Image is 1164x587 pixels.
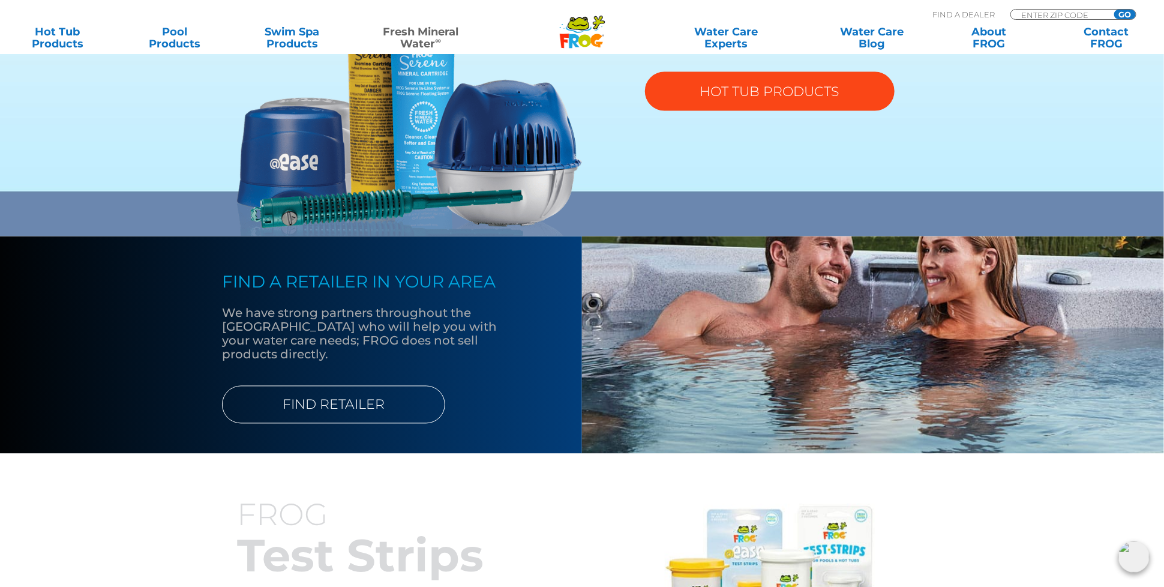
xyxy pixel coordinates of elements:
img: openIcon [1118,541,1150,573]
a: Swim SpaProducts [247,26,338,50]
a: HOT TUB PRODUCTS [645,72,895,111]
a: Water CareExperts [652,26,800,50]
a: Fresh MineralWater∞ [364,26,478,50]
a: PoolProducts [129,26,220,50]
h4: FIND A RETAILER IN YOUR AREA [222,272,522,292]
a: Hot TubProducts [12,26,103,50]
a: ContactFROG [1061,26,1152,50]
a: FIND RETAILER [222,386,445,424]
input: Zip Code Form [1020,10,1101,20]
a: AboutFROG [944,26,1035,50]
sup: ∞ [435,35,441,45]
a: Water CareBlog [826,26,917,50]
p: Find A Dealer [932,9,995,20]
input: GO [1114,10,1136,19]
h3: FROG [237,499,582,532]
h2: Test Strips [237,532,582,580]
p: We have strong partners throughout the [GEOGRAPHIC_DATA] who will help you with your water care n... [222,307,522,362]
